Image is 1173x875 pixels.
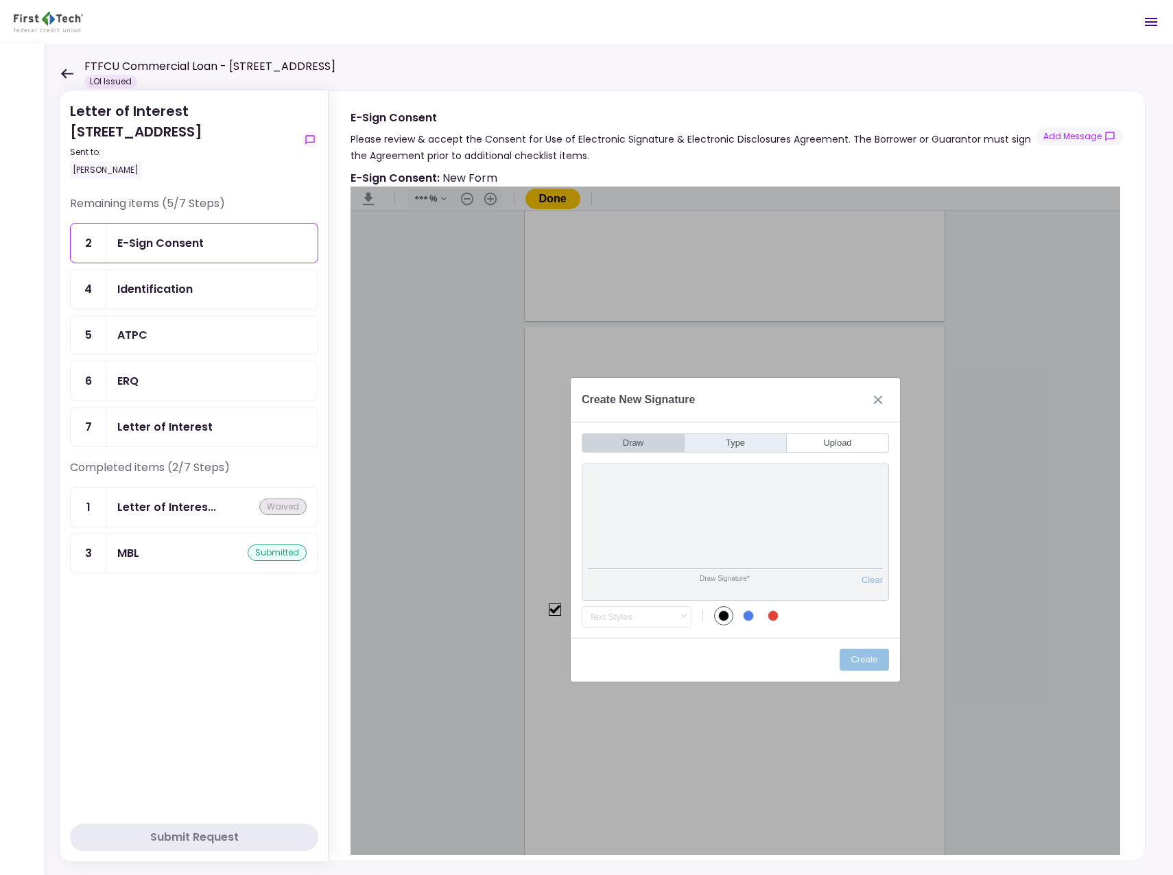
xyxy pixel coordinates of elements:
div: [PERSON_NAME] [70,161,141,179]
div: Completed items (2/7 Steps) [70,459,318,487]
div: 6 [71,361,106,400]
div: E-Sign ConsentPlease review & accept the Consent for Use of Electronic Signature & Electronic Dis... [328,91,1146,861]
button: Submit Request [70,824,318,851]
div: ERQ [117,372,139,389]
div: Submit Request [150,829,239,846]
div: Identification [117,280,193,298]
a: 3MBLsubmitted [70,533,318,573]
a: 6ERQ [70,361,318,401]
div: Letter of Interest [STREET_ADDRESS] [70,101,296,179]
div: 2 [71,224,106,263]
a: 2E-Sign Consent [70,223,318,263]
img: Partner icon [14,12,83,32]
div: Letter of Interest [117,499,216,516]
div: ATPC [117,326,147,344]
div: MBL [117,544,139,562]
div: 3 [71,534,106,573]
div: Please review & accept the Consent for Use of Electronic Signature & Electronic Disclosures Agree... [351,131,1036,164]
div: Remaining items (5/7 Steps) [70,195,318,223]
a: 5ATPC [70,315,318,355]
div: 1 [71,488,106,527]
button: Open menu [1135,5,1168,38]
div: 4 [71,269,106,309]
h1: FTFCU Commercial Loan - [STREET_ADDRESS] [84,58,335,75]
div: waived [259,499,307,515]
a: 1Letter of Interestwaived [70,487,318,527]
strong: E-Sign Consent : [351,170,440,186]
div: New Form [351,169,497,187]
div: E-Sign Consent [351,109,1036,126]
button: show-messages [1036,128,1123,145]
div: E-Sign Consent [117,235,204,252]
div: submitted [248,544,307,561]
div: 5 [71,315,106,355]
div: Letter of Interest [117,418,213,435]
button: show-messages [302,132,318,148]
div: LOI Issued [84,75,137,88]
div: Sent to: [70,146,296,158]
a: 7Letter of Interest [70,407,318,447]
a: 4Identification [70,269,318,309]
div: 7 [71,407,106,446]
